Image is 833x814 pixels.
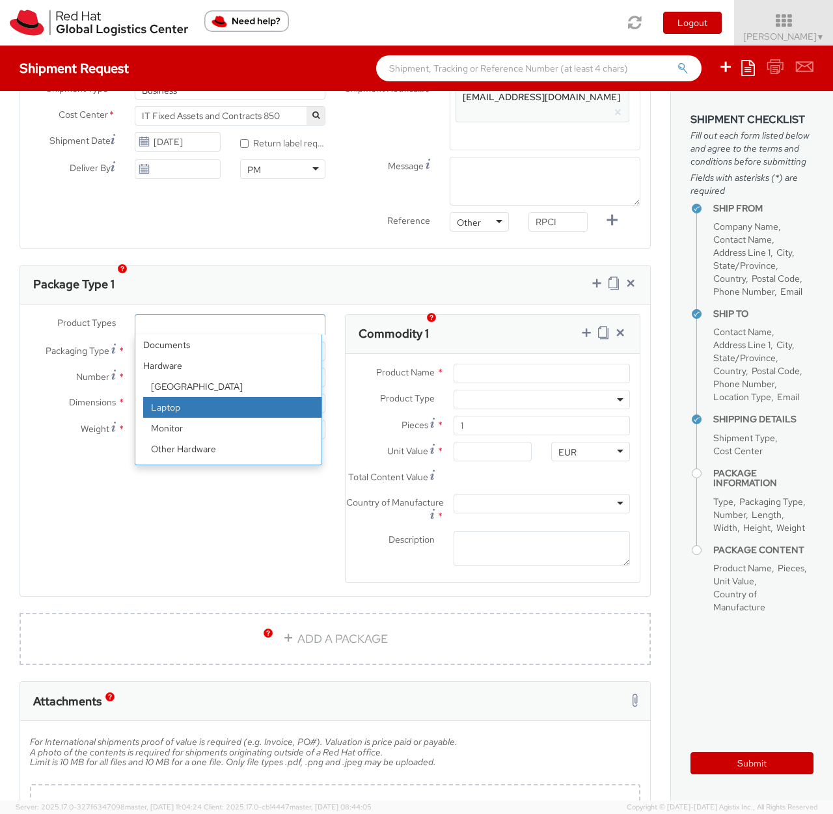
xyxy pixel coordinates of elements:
[713,432,775,444] span: Shipment Type
[81,423,109,435] span: Weight
[76,371,109,383] span: Number
[46,345,109,357] span: Packaging Type
[389,534,435,545] span: Description
[359,327,429,340] h3: Commodity 1
[627,802,817,813] span: Copyright © [DATE]-[DATE] Agistix Inc., All Rights Reserved
[713,234,772,245] span: Contact Name
[125,802,202,811] span: master, [DATE] 11:04:24
[778,562,804,574] span: Pieces
[739,496,803,508] span: Packaging Type
[388,160,424,172] span: Message
[240,135,325,150] label: Return label required
[713,575,754,587] span: Unit Value
[376,55,702,81] input: Shipment, Tracking or Reference Number (at least 4 chars)
[33,695,102,708] h3: Attachments
[713,273,746,284] span: Country
[713,522,737,534] span: Width
[457,216,481,229] div: Other
[713,204,813,213] h4: Ship From
[713,221,778,232] span: Company Name
[16,802,202,811] span: Server: 2025.17.0-327f6347098
[463,91,620,103] span: [EMAIL_ADDRESS][DOMAIN_NAME]
[20,61,129,75] h4: Shipment Request
[387,445,428,457] span: Unit Value
[346,496,444,508] span: Country of Manufacture
[713,378,774,390] span: Phone Number
[57,317,116,329] span: Product Types
[143,459,321,480] li: Server
[817,32,825,42] span: ▼
[240,139,249,148] input: Return label required
[143,397,321,418] li: Laptop
[743,31,825,42] span: [PERSON_NAME]
[713,545,813,555] h4: Package Content
[20,613,651,665] a: ADD A PACKAGE
[247,163,261,176] div: PM
[290,802,372,811] span: master, [DATE] 08:44:05
[402,419,428,431] span: Pieces
[713,509,746,521] span: Number
[780,286,802,297] span: Email
[776,339,792,351] span: City
[558,446,577,459] div: EUR
[713,468,813,489] h4: Package Information
[776,247,792,258] span: City
[614,105,622,120] button: ×
[143,439,321,459] li: Other Hardware
[30,737,640,777] h5: For International shipments proof of value is required (e.g. Invoice, PO#). Valuation is price pa...
[204,10,289,32] button: Need help?
[752,509,782,521] span: Length
[204,802,372,811] span: Client: 2025.17.0-cb14447
[348,471,428,483] span: Total Content Value
[713,496,733,508] span: Type
[59,108,108,123] span: Cost Center
[663,12,722,34] button: Logout
[142,110,318,122] span: IT Fixed Assets and Contracts 850
[135,355,321,376] strong: Hardware
[752,365,800,377] span: Postal Code
[743,522,771,534] span: Height
[713,365,746,377] span: Country
[713,339,771,351] span: Address Line 1
[713,352,776,364] span: State/Province
[690,129,813,168] span: Fill out each form listed below and agree to the terms and conditions before submitting
[135,106,325,126] span: IT Fixed Assets and Contracts 850
[776,522,805,534] span: Weight
[713,247,771,258] span: Address Line 1
[376,366,435,378] span: Product Name
[713,391,771,403] span: Location Type
[752,273,800,284] span: Postal Code
[690,171,813,197] span: Fields with asterisks (*) are required
[135,334,321,355] li: Documents
[713,260,776,271] span: State/Province
[713,588,765,613] span: Country of Manufacture
[143,376,321,397] li: [GEOGRAPHIC_DATA]
[143,418,321,439] li: Monitor
[690,752,813,774] button: Submit
[713,562,772,574] span: Product Name
[713,309,813,319] h4: Ship To
[135,355,321,501] li: Hardware
[713,286,774,297] span: Phone Number
[69,396,116,408] span: Dimensions
[70,161,111,175] span: Deliver By
[33,278,115,291] h3: Package Type 1
[380,392,435,404] span: Product Type
[690,114,813,126] h3: Shipment Checklist
[713,445,763,457] span: Cost Center
[713,414,813,424] h4: Shipping Details
[387,215,430,226] span: Reference
[10,10,188,36] img: rh-logistics-00dfa346123c4ec078e1.svg
[777,391,799,403] span: Email
[713,326,772,338] span: Contact Name
[49,134,111,148] span: Shipment Date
